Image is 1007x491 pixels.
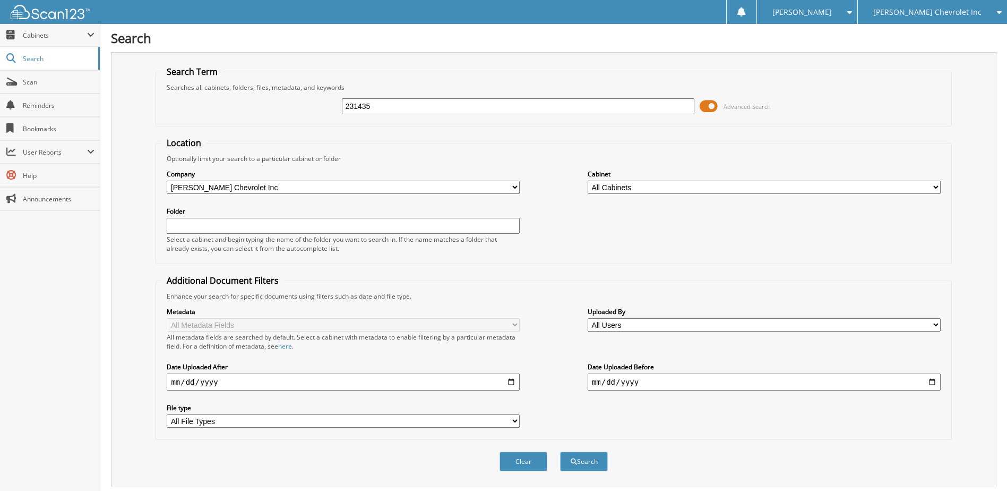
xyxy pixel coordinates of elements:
span: Search [23,54,93,63]
button: Clear [500,452,547,471]
label: Company [167,170,520,179]
button: Search [560,452,608,471]
label: File type [167,403,520,412]
input: start [167,374,520,391]
label: Date Uploaded After [167,362,520,371]
a: here [278,342,292,351]
span: Cabinets [23,31,87,40]
span: Help [23,171,94,180]
legend: Search Term [161,66,223,78]
label: Folder [167,207,520,216]
label: Metadata [167,307,520,316]
label: Cabinet [588,170,941,179]
span: Bookmarks [23,124,94,133]
div: All metadata fields are searched by default. Select a cabinet with metadata to enable filtering b... [167,333,520,351]
span: [PERSON_NAME] Chevrolet Inc [873,9,982,15]
legend: Location [161,137,206,149]
h1: Search [111,29,996,47]
img: scan123-logo-white.svg [11,5,90,19]
iframe: Chat Widget [954,440,1007,491]
span: [PERSON_NAME] [772,9,832,15]
span: Scan [23,78,94,87]
div: Searches all cabinets, folders, files, metadata, and keywords [161,83,945,92]
div: Optionally limit your search to a particular cabinet or folder [161,154,945,163]
label: Uploaded By [588,307,941,316]
div: Enhance your search for specific documents using filters such as date and file type. [161,292,945,301]
legend: Additional Document Filters [161,275,284,286]
label: Date Uploaded Before [588,362,941,371]
span: Announcements [23,194,94,204]
span: Reminders [23,101,94,110]
span: User Reports [23,148,87,157]
input: end [588,374,941,391]
div: Select a cabinet and begin typing the name of the folder you want to search in. If the name match... [167,235,520,253]
span: Advanced Search [724,103,771,111]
